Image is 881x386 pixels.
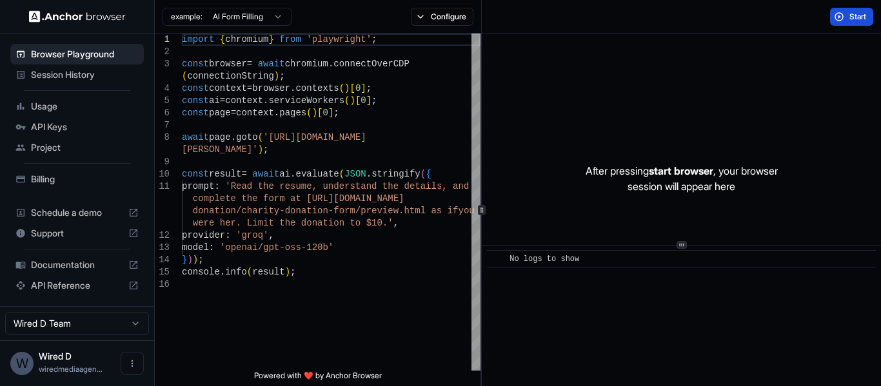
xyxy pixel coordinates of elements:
span: Documentation [31,258,123,271]
div: 5 [155,95,170,107]
span: prompt [182,181,214,191]
span: Support [31,227,123,240]
span: were her. Limit the donation to $10.' [193,218,393,228]
div: API Keys [10,117,144,137]
p: After pressing , your browser session will appear here [586,163,778,194]
span: = [231,108,236,118]
span: ) [193,255,198,265]
span: ) [344,83,350,93]
span: result [209,169,241,179]
div: 15 [155,266,170,278]
span: ; [198,255,203,265]
span: await [182,132,209,142]
span: ( [339,169,344,179]
span: JSON [344,169,366,179]
span: example: [171,12,203,22]
span: browser [209,59,247,69]
span: context [236,108,274,118]
span: [ [317,108,322,118]
span: ​ [493,253,500,265]
div: Session History [10,64,144,85]
span: await [258,59,285,69]
span: [ [355,95,361,106]
span: ; [366,83,371,93]
span: evaluate [295,169,339,179]
span: const [182,108,209,118]
span: : [225,230,230,240]
span: . [290,83,295,93]
span: , [393,218,399,228]
span: ; [371,95,377,106]
div: Project [10,137,144,158]
span: console [182,267,220,277]
div: 10 [155,168,170,180]
span: contexts [295,83,339,93]
div: 13 [155,242,170,254]
span: chromium [285,59,328,69]
span: No logs to show [510,255,579,264]
span: 'groq' [236,230,268,240]
span: wiredmediaagency@gmail.com [39,364,103,374]
div: Usage [10,96,144,117]
span: chromium [225,34,268,44]
span: ) [274,71,279,81]
span: ) [285,267,290,277]
span: 0 [361,95,366,106]
span: { [220,34,225,44]
span: model [182,242,209,253]
span: ; [371,34,377,44]
span: result [252,267,284,277]
span: ai [209,95,220,106]
span: ; [279,71,284,81]
div: 11 [155,180,170,193]
span: API Keys [31,121,139,133]
span: stringify [371,169,421,179]
span: pages [279,108,306,118]
span: Powered with ❤️ by Anchor Browser [254,371,382,386]
span: . [290,169,295,179]
span: . [231,132,236,142]
span: context [209,83,247,93]
div: 2 [155,46,170,58]
span: ] [328,108,333,118]
span: from [279,34,301,44]
span: = [247,59,252,69]
span: . [274,108,279,118]
div: W [10,352,34,375]
span: , [268,230,273,240]
span: complete the form at [URL][DOMAIN_NAME] [193,193,404,204]
span: ; [290,267,295,277]
span: import [182,34,214,44]
span: [PERSON_NAME]' [182,144,258,155]
span: connectionString [187,71,273,81]
div: 9 [155,156,170,168]
span: ; [333,108,339,118]
span: page [209,108,231,118]
span: { [426,169,431,179]
span: Session History [31,68,139,81]
span: ( [182,71,187,81]
button: Configure [411,8,473,26]
span: : [214,181,219,191]
span: 0 [355,83,361,93]
div: 4 [155,82,170,95]
div: 7 [155,119,170,131]
span: 'openai/gpt-oss-120b' [220,242,333,253]
span: start browser [649,164,713,177]
span: } [182,255,187,265]
span: Usage [31,100,139,113]
span: connectOverCDP [333,59,410,69]
span: info [225,267,247,277]
span: [ [350,83,355,93]
span: donation/charity-donation-form/preview.html as if [193,206,459,216]
span: serviceWorkers [268,95,344,106]
span: = [241,169,246,179]
span: Schedule a demo [31,206,123,219]
span: ] [361,83,366,93]
div: 6 [155,107,170,119]
span: Billing [31,173,139,186]
span: ; [263,144,268,155]
span: ( [247,267,252,277]
span: . [366,169,371,179]
span: . [263,95,268,106]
